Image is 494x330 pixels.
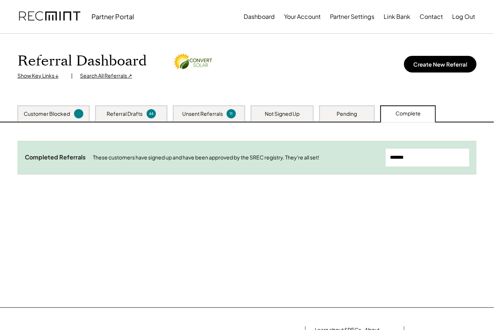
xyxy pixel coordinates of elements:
img: recmint-logotype%403x.png [19,4,80,29]
button: Link Bank [384,9,410,24]
div: | [71,72,73,80]
button: Create New Referral [404,56,477,73]
div: Completed Referrals [25,154,86,161]
div: 44 [148,111,155,117]
div: 11 [228,111,235,117]
div: Search All Referrals ↗ [80,72,132,80]
button: Contact [420,9,443,24]
div: Complete [395,110,421,117]
button: Dashboard [244,9,275,24]
div: Show Key Links ↓ [17,72,64,80]
button: Log Out [452,9,475,24]
div: Pending [337,110,357,118]
div: Customer Blocked [24,110,70,118]
div: These customers have signed up and have been approved by the SREC registry. They're all set! [93,154,378,161]
div: Partner Portal [91,12,134,21]
div: Unsent Referrals [182,110,223,118]
div: Not Signed Up [265,110,300,118]
h1: Referral Dashboard [17,53,147,70]
button: Partner Settings [330,9,374,24]
div: Referral Drafts [107,110,143,118]
button: Your Account [284,9,321,24]
img: convert-solar.png [173,52,213,70]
